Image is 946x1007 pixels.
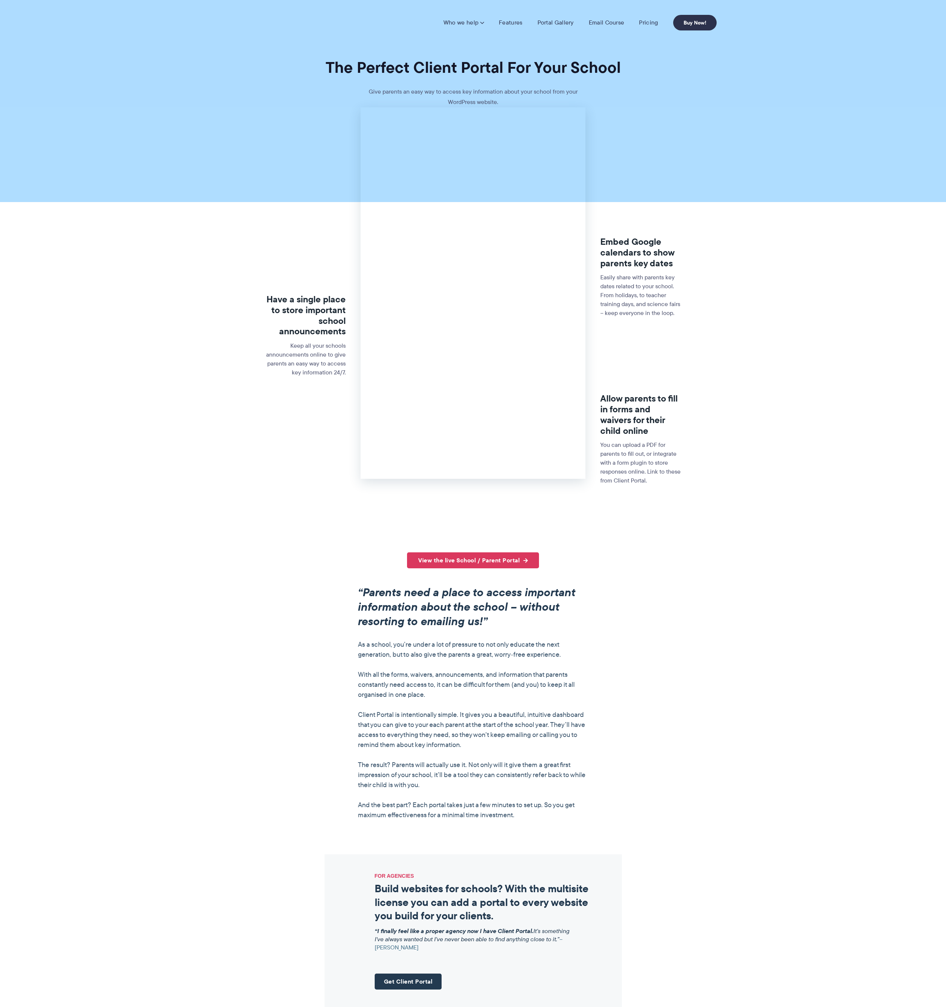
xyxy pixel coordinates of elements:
[375,927,574,952] p: It’s something I’ve always wanted but I’ve never been able to find anything close to it.”
[358,800,588,820] p: And the best part? Each portal takes just a few minutes to set up. So you get maximum effectivene...
[358,710,588,750] p: Client Portal is intentionally simple. It gives you a beautiful, intuitive dashboard that you can...
[639,19,658,26] a: Pricing
[443,19,484,26] a: Who we help
[362,87,585,107] p: Give parents an easy way to access key information about your school from your WordPress website.
[600,441,682,485] p: You can upload a PDF for parents to fill out, or integrate with a form plugin to store responses ...
[537,19,574,26] a: Portal Gallery
[600,237,682,269] h3: Embed Google calendars to show parents key dates
[600,273,682,318] p: Easily share with parents key dates related to your school. From holidays, to teacher training da...
[358,760,588,790] p: The result? Parents will actually use it. Not only will it give them a great first impression of ...
[407,552,539,568] a: View the live School / Parent Portal
[264,341,346,377] p: Keep all your schools announcements online to give parents an easy way to access key information ...
[673,15,717,30] a: Buy Now!
[375,882,592,922] h2: Build websites for schools? With the multisite license you can add a portal to every website you ...
[375,935,562,952] cite: –[PERSON_NAME]
[600,393,682,436] h3: Allow parents to fill in forms and waivers for their child online
[264,294,346,337] h3: Have a single place to store important school announcements
[358,584,575,630] em: “Parents need a place to access important information about the school – without resorting to ema...
[375,873,592,879] span: FOR AGENCIES
[499,19,522,26] a: Features
[375,974,442,990] a: Get Client Portal
[358,640,588,660] p: As a school, you’re under a lot of pressure to not only educate the next generation, but to also ...
[358,670,588,700] p: With all the forms, waivers, announcements, and information that parents constantly need access t...
[589,19,624,26] a: Email Course
[375,926,533,935] strong: “I finally feel like a proper agency now I have Client Portal.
